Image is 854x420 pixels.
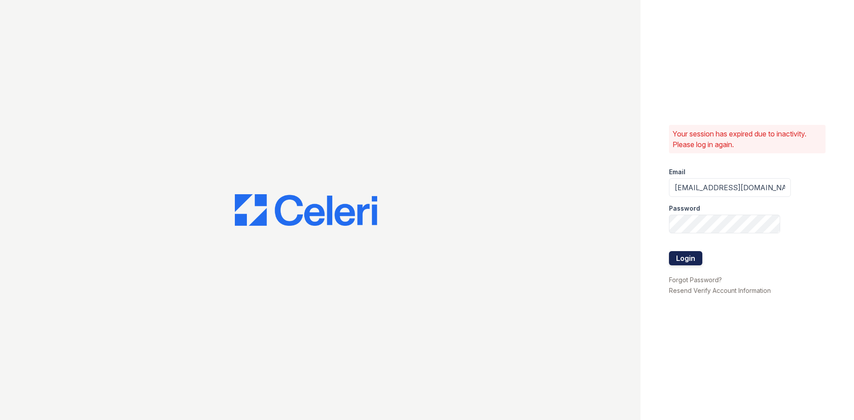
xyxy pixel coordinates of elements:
[669,251,702,265] button: Login
[673,128,822,150] p: Your session has expired due to inactivity. Please log in again.
[669,168,685,176] label: Email
[669,287,771,294] a: Resend Verify Account Information
[235,194,377,226] img: CE_Logo_Blue-a8612792a0a2168367f1c8372b55b34899dd931a85d93a1a3d3e32e68fde9ad4.png
[669,204,700,213] label: Password
[669,276,722,284] a: Forgot Password?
